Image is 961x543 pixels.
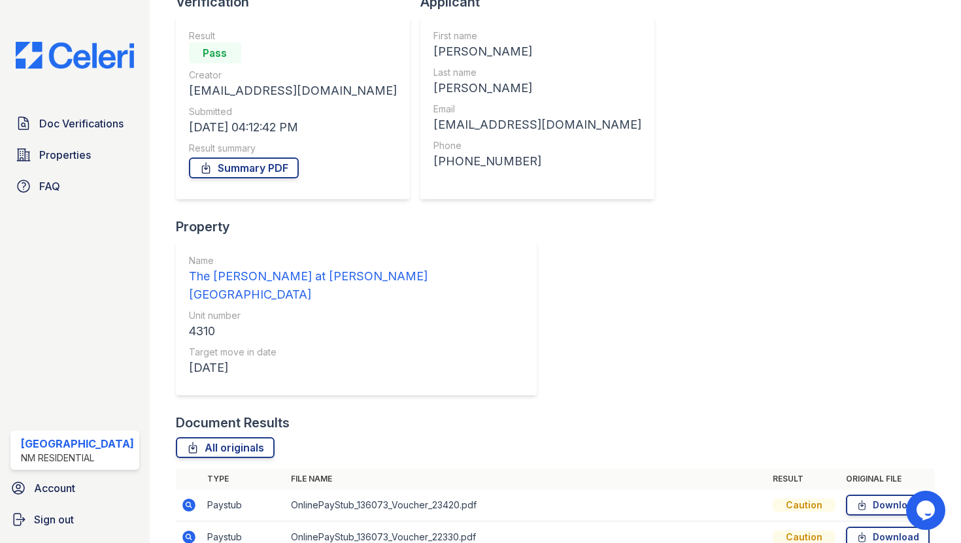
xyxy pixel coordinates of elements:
[5,42,144,69] img: CE_Logo_Blue-a8612792a0a2168367f1c8372b55b34899dd931a85d93a1a3d3e32e68fde9ad4.png
[433,139,641,152] div: Phone
[34,512,74,527] span: Sign out
[202,489,286,521] td: Paystub
[189,322,524,340] div: 4310
[39,147,91,163] span: Properties
[21,452,134,465] div: NM Residential
[189,69,397,82] div: Creator
[433,66,641,79] div: Last name
[39,178,60,194] span: FAQ
[286,489,767,521] td: OnlinePayStub_136073_Voucher_23420.pdf
[189,82,397,100] div: [EMAIL_ADDRESS][DOMAIN_NAME]
[176,437,275,458] a: All originals
[10,110,139,137] a: Doc Verifications
[286,469,767,489] th: File name
[5,475,144,501] a: Account
[189,105,397,118] div: Submitted
[433,29,641,42] div: First name
[189,267,524,304] div: The [PERSON_NAME] at [PERSON_NAME][GEOGRAPHIC_DATA]
[189,254,524,304] a: Name The [PERSON_NAME] at [PERSON_NAME][GEOGRAPHIC_DATA]
[189,309,524,322] div: Unit number
[21,436,134,452] div: [GEOGRAPHIC_DATA]
[189,346,524,359] div: Target move in date
[202,469,286,489] th: Type
[433,152,641,171] div: [PHONE_NUMBER]
[433,103,641,116] div: Email
[10,173,139,199] a: FAQ
[841,469,935,489] th: Original file
[773,499,835,512] div: Caution
[10,142,139,168] a: Properties
[189,118,397,137] div: [DATE] 04:12:42 PM
[176,218,547,236] div: Property
[39,116,124,131] span: Doc Verifications
[189,359,524,377] div: [DATE]
[5,506,144,533] a: Sign out
[189,142,397,155] div: Result summary
[906,491,948,530] iframe: chat widget
[433,116,641,134] div: [EMAIL_ADDRESS][DOMAIN_NAME]
[34,480,75,496] span: Account
[189,42,241,63] div: Pass
[176,414,290,432] div: Document Results
[433,42,641,61] div: [PERSON_NAME]
[433,79,641,97] div: [PERSON_NAME]
[189,157,299,178] a: Summary PDF
[189,254,524,267] div: Name
[767,469,841,489] th: Result
[846,495,930,516] a: Download
[189,29,397,42] div: Result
